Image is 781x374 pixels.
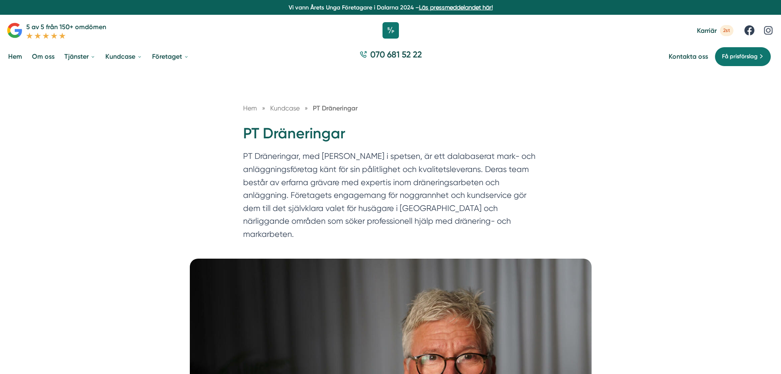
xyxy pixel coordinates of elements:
[243,104,257,112] a: Hem
[720,25,733,36] span: 2st
[262,103,265,113] span: »
[419,4,493,11] a: Läs pressmeddelandet här!
[715,47,771,67] a: Få prisförslag
[313,104,357,112] a: PT Dräneringar
[722,52,758,61] span: Få prisförslag
[30,46,56,67] a: Om oss
[26,22,106,32] p: 5 av 5 från 150+ omdömen
[150,46,191,67] a: Företaget
[270,104,300,112] span: Kundcase
[243,103,538,113] nav: Breadcrumb
[697,27,717,34] span: Karriär
[7,46,24,67] a: Hem
[3,3,778,11] p: Vi vann Årets Unga Företagare i Dalarna 2024 –
[370,48,422,60] span: 070 681 52 22
[243,124,538,150] h1: PT Dräneringar
[305,103,308,113] span: »
[669,53,708,60] a: Kontakta oss
[243,150,538,245] p: PT Dräneringar, med [PERSON_NAME] i spetsen, är ett dalabaserat mark- och anläggningsföretag känt...
[104,46,144,67] a: Kundcase
[697,25,733,36] a: Karriär 2st
[270,104,301,112] a: Kundcase
[356,48,425,64] a: 070 681 52 22
[63,46,97,67] a: Tjänster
